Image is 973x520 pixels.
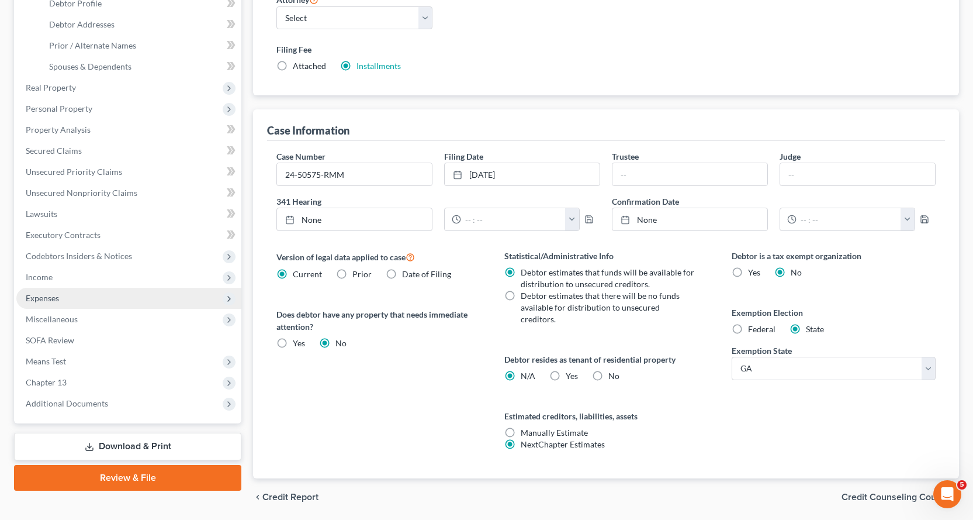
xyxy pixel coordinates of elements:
[521,371,535,381] span: N/A
[957,480,967,490] span: 5
[445,163,600,185] a: [DATE]
[276,250,480,264] label: Version of legal data applied to case
[40,35,241,56] a: Prior / Alternate Names
[732,345,792,357] label: Exemption State
[293,269,322,279] span: Current
[612,150,639,163] label: Trustee
[16,225,241,246] a: Executory Contracts
[16,161,241,182] a: Unsecured Priority Claims
[732,250,936,262] label: Debtor is a tax exempt organization
[26,209,57,219] span: Lawsuits
[253,493,318,502] button: chevron_left Credit Report
[277,208,432,230] a: None
[16,330,241,351] a: SOFA Review
[504,250,708,262] label: Statistical/Administrative Info
[26,251,132,261] span: Codebtors Insiders & Notices
[444,150,483,163] label: Filing Date
[748,324,775,334] span: Federal
[504,353,708,366] label: Debtor resides as tenant of residential property
[26,82,76,92] span: Real Property
[335,338,347,348] span: No
[26,314,78,324] span: Miscellaneous
[16,119,241,140] a: Property Analysis
[26,398,108,408] span: Additional Documents
[402,269,451,279] span: Date of Filing
[797,208,901,230] input: -- : --
[780,150,801,163] label: Judge
[40,56,241,77] a: Spouses & Dependents
[14,465,241,491] a: Review & File
[40,14,241,35] a: Debtor Addresses
[271,195,606,208] label: 341 Hearing
[49,61,131,71] span: Spouses & Dependents
[566,371,578,381] span: Yes
[49,19,115,29] span: Debtor Addresses
[521,439,605,449] span: NextChapter Estimates
[933,480,961,508] iframe: Intercom live chat
[253,493,262,502] i: chevron_left
[791,267,802,277] span: No
[26,377,67,387] span: Chapter 13
[26,104,92,113] span: Personal Property
[612,163,767,185] input: --
[16,204,241,225] a: Lawsuits
[356,61,401,71] a: Installments
[16,140,241,161] a: Secured Claims
[26,272,53,282] span: Income
[14,433,241,460] a: Download & Print
[504,410,708,422] label: Estimated creditors, liabilities, assets
[276,43,936,56] label: Filing Fee
[608,371,619,381] span: No
[26,356,66,366] span: Means Test
[606,195,941,208] label: Confirmation Date
[612,208,767,230] a: None
[521,291,680,324] span: Debtor estimates that there will be no funds available for distribution to unsecured creditors.
[267,123,349,137] div: Case Information
[26,125,91,135] span: Property Analysis
[780,163,935,185] input: --
[352,269,372,279] span: Prior
[26,230,101,240] span: Executory Contracts
[842,493,950,502] span: Credit Counseling Course
[26,293,59,303] span: Expenses
[276,308,480,333] label: Does debtor have any property that needs immediate attention?
[49,40,136,50] span: Prior / Alternate Names
[748,267,760,277] span: Yes
[16,182,241,204] a: Unsecured Nonpriority Claims
[276,150,326,163] label: Case Number
[806,324,824,334] span: State
[277,163,432,185] input: Enter case number...
[461,208,566,230] input: -- : --
[521,428,588,438] span: Manually Estimate
[26,188,137,198] span: Unsecured Nonpriority Claims
[26,335,74,345] span: SOFA Review
[293,338,305,348] span: Yes
[293,61,326,71] span: Attached
[521,267,694,289] span: Debtor estimates that funds will be available for distribution to unsecured creditors.
[26,146,82,156] span: Secured Claims
[732,307,936,319] label: Exemption Election
[262,493,318,502] span: Credit Report
[26,167,122,177] span: Unsecured Priority Claims
[842,493,959,502] button: Credit Counseling Course chevron_right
